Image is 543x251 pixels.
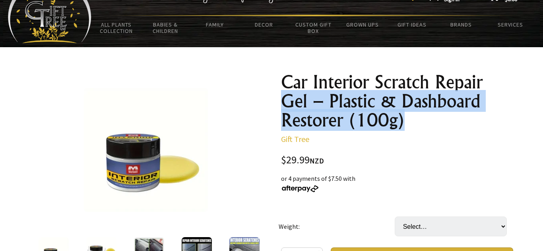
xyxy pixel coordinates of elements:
[279,205,395,247] td: Weight:
[436,16,486,33] a: Brands
[141,16,190,39] a: Babies & Children
[91,16,141,39] a: All Plants Collection
[281,174,513,193] div: or 4 payments of $7.50 with
[281,155,513,166] div: $29.99
[281,185,319,192] img: Afterpay
[190,16,239,33] a: Family
[281,134,309,144] a: Gift Tree
[289,16,338,39] a: Custom Gift Box
[84,88,208,212] img: Car Interior Scratch Repair Gel – Plastic & Dashboard Restorer (100g)
[281,73,513,130] h1: Car Interior Scratch Repair Gel – Plastic & Dashboard Restorer (100g)
[310,156,324,165] span: NZD
[239,16,289,33] a: Decor
[338,16,387,33] a: Grown Ups
[486,16,535,33] a: Services
[387,16,436,33] a: Gift Ideas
